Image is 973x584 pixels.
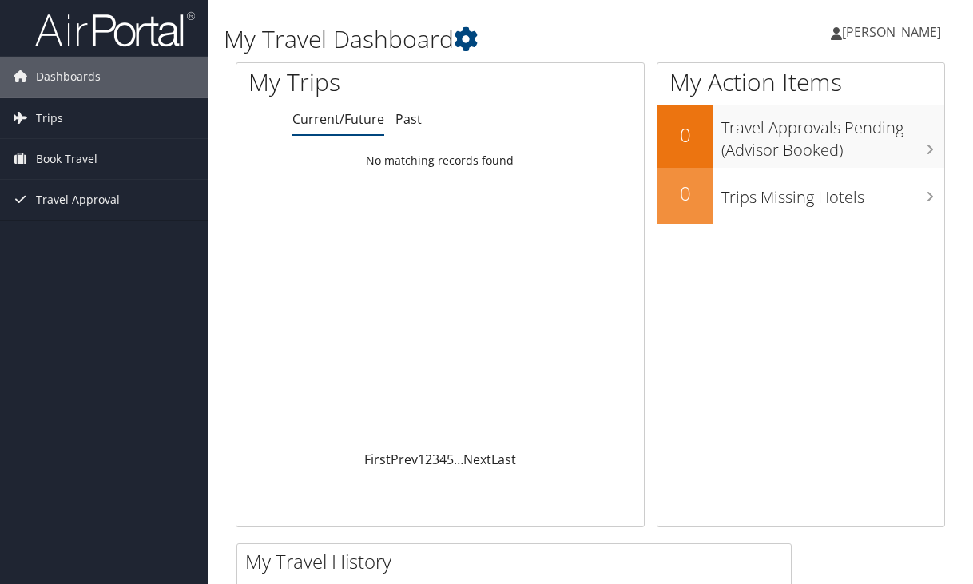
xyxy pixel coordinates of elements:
td: No matching records found [236,146,644,175]
a: Last [491,451,516,468]
h3: Travel Approvals Pending (Advisor Booked) [721,109,944,161]
span: [PERSON_NAME] [842,23,941,41]
h1: My Travel Dashboard [224,22,713,56]
h1: My Action Items [657,66,944,99]
a: First [364,451,391,468]
h2: My Travel History [245,548,791,575]
span: Dashboards [36,57,101,97]
h2: 0 [657,180,713,207]
img: airportal-logo.png [35,10,195,48]
a: 4 [439,451,447,468]
a: 1 [418,451,425,468]
a: Next [463,451,491,468]
span: Book Travel [36,139,97,179]
a: Current/Future [292,110,384,128]
h3: Trips Missing Hotels [721,178,944,209]
span: Trips [36,98,63,138]
span: Travel Approval [36,180,120,220]
a: 3 [432,451,439,468]
span: … [454,451,463,468]
a: [PERSON_NAME] [831,8,957,56]
h1: My Trips [248,66,462,99]
a: Past [395,110,422,128]
a: 0Trips Missing Hotels [657,168,944,224]
a: Prev [391,451,418,468]
h2: 0 [657,121,713,149]
a: 0Travel Approvals Pending (Advisor Booked) [657,105,944,167]
a: 5 [447,451,454,468]
a: 2 [425,451,432,468]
